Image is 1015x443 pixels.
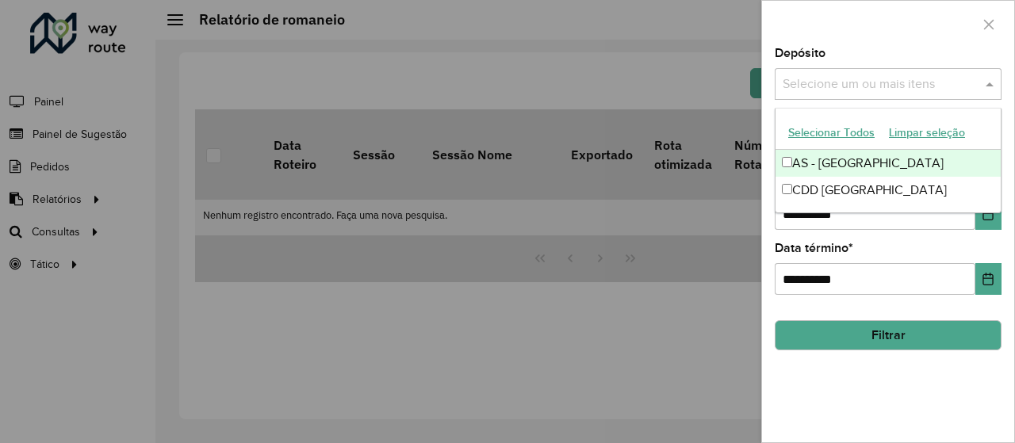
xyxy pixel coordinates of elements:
[882,120,972,145] button: Limpar seleção
[776,150,1001,177] div: AS - [GEOGRAPHIC_DATA]
[776,177,1001,204] div: CDD [GEOGRAPHIC_DATA]
[775,44,825,63] label: Depósito
[775,108,1002,213] ng-dropdown-panel: Options list
[781,120,882,145] button: Selecionar Todos
[975,198,1002,230] button: Choose Date
[775,320,1002,350] button: Filtrar
[775,239,853,258] label: Data término
[975,263,1002,295] button: Choose Date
